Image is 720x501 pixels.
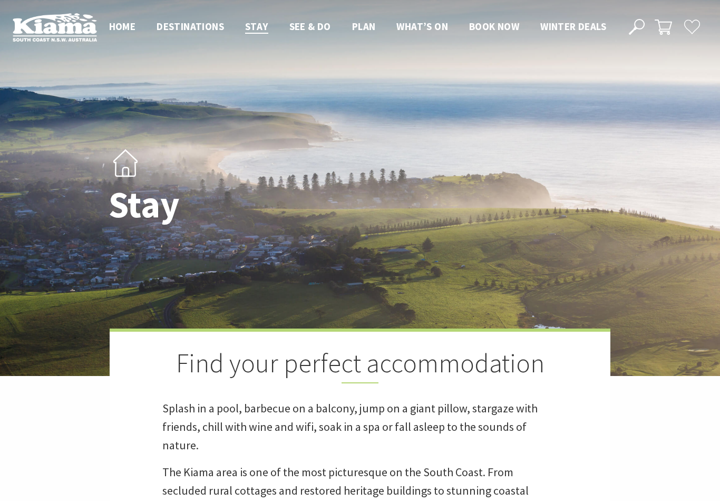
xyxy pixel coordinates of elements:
[469,20,519,33] span: Book now
[157,20,224,33] span: Destinations
[109,20,136,33] span: Home
[396,20,448,33] span: What’s On
[99,18,617,36] nav: Main Menu
[162,348,558,383] h2: Find your perfect accommodation
[109,185,406,225] h1: Stay
[289,20,331,33] span: See & Do
[540,20,606,33] span: Winter Deals
[162,399,558,455] p: Splash in a pool, barbecue on a balcony, jump on a giant pillow, stargaze with friends, chill wit...
[352,20,376,33] span: Plan
[245,20,268,33] span: Stay
[13,13,97,42] img: Kiama Logo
